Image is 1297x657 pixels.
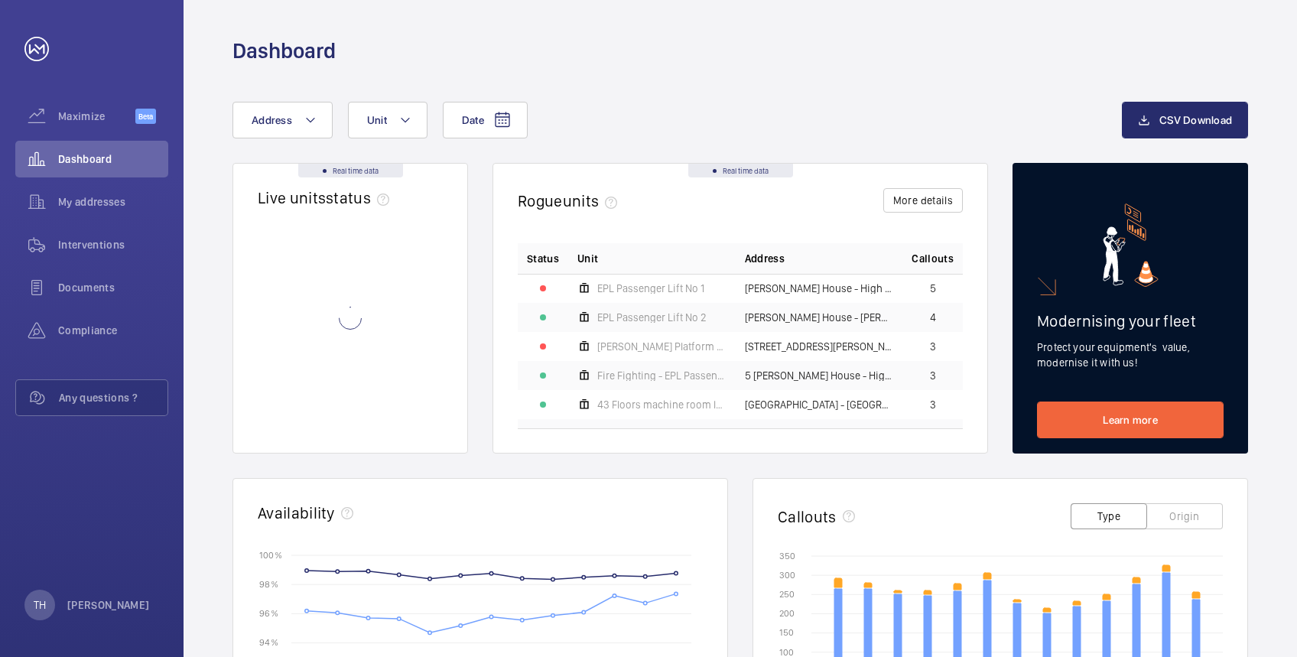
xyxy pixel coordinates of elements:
[34,597,46,613] p: TH
[1037,340,1224,370] p: Protect your equipment's value, modernise it with us!
[1071,503,1147,529] button: Type
[930,399,936,410] span: 3
[367,114,387,126] span: Unit
[745,283,894,294] span: [PERSON_NAME] House - High Risk Building - [PERSON_NAME][GEOGRAPHIC_DATA]
[58,323,168,338] span: Compliance
[779,608,795,619] text: 200
[259,608,278,619] text: 96 %
[930,341,936,352] span: 3
[745,370,894,381] span: 5 [PERSON_NAME] House - High Risk Building - [GEOGRAPHIC_DATA][PERSON_NAME]
[1103,203,1159,287] img: marketing-card.svg
[259,579,278,590] text: 98 %
[259,549,282,560] text: 100 %
[779,551,795,561] text: 350
[348,102,427,138] button: Unit
[58,280,168,295] span: Documents
[597,370,727,381] span: Fire Fighting - EPL Passenger Lift
[778,507,837,526] h2: Callouts
[232,37,336,65] h1: Dashboard
[883,188,963,213] button: More details
[688,164,793,177] div: Real time data
[259,637,278,648] text: 94 %
[462,114,484,126] span: Date
[597,341,727,352] span: [PERSON_NAME] Platform Lift
[745,312,894,323] span: [PERSON_NAME] House - [PERSON_NAME][GEOGRAPHIC_DATA]
[258,503,335,522] h2: Availability
[67,597,150,613] p: [PERSON_NAME]
[518,191,623,210] h2: Rogue
[745,341,894,352] span: [STREET_ADDRESS][PERSON_NAME] - [PERSON_NAME][GEOGRAPHIC_DATA]
[58,237,168,252] span: Interventions
[779,627,794,638] text: 150
[745,399,894,410] span: [GEOGRAPHIC_DATA] - [GEOGRAPHIC_DATA]
[597,399,727,410] span: 43 Floors machine room less middle lift
[597,312,707,323] span: EPL Passenger Lift No 2
[135,109,156,124] span: Beta
[930,370,936,381] span: 3
[58,194,168,210] span: My addresses
[252,114,292,126] span: Address
[779,570,795,581] text: 300
[326,188,395,207] span: status
[527,251,559,266] p: Status
[563,191,624,210] span: units
[58,109,135,124] span: Maximize
[1146,503,1223,529] button: Origin
[232,102,333,138] button: Address
[779,589,795,600] text: 250
[1037,402,1224,438] a: Learn more
[258,188,395,207] h2: Live units
[597,283,704,294] span: EPL Passenger Lift No 1
[930,312,936,323] span: 4
[59,390,167,405] span: Any questions ?
[443,102,528,138] button: Date
[912,251,954,266] span: Callouts
[1159,114,1232,126] span: CSV Download
[1037,311,1224,330] h2: Modernising your fleet
[1122,102,1248,138] button: CSV Download
[58,151,168,167] span: Dashboard
[298,164,403,177] div: Real time data
[745,251,785,266] span: Address
[577,251,598,266] span: Unit
[930,283,936,294] span: 5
